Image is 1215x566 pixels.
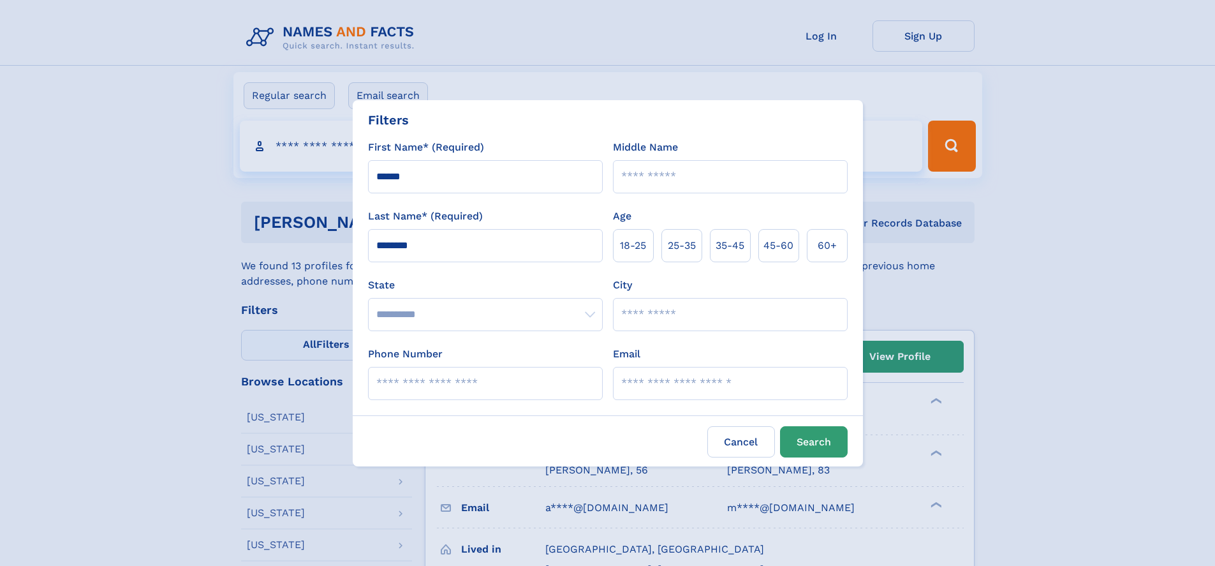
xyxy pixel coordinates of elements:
[368,209,483,224] label: Last Name* (Required)
[613,140,678,155] label: Middle Name
[780,426,848,458] button: Search
[368,278,603,293] label: State
[716,238,744,253] span: 35‑45
[368,140,484,155] label: First Name* (Required)
[368,346,443,362] label: Phone Number
[707,426,775,458] label: Cancel
[763,238,793,253] span: 45‑60
[668,238,696,253] span: 25‑35
[368,110,409,130] div: Filters
[620,238,646,253] span: 18‑25
[613,346,640,362] label: Email
[613,209,631,224] label: Age
[818,238,837,253] span: 60+
[613,278,632,293] label: City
